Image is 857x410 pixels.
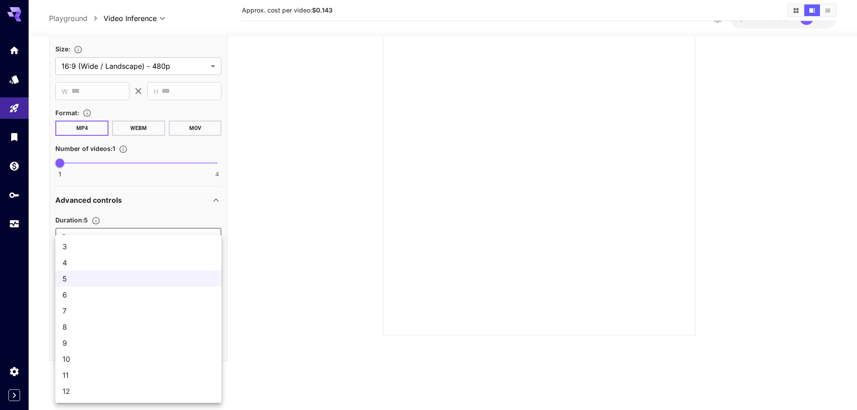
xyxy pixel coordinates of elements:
span: 10 [62,354,214,364]
span: 8 [62,322,214,332]
span: 5 [62,273,214,284]
span: 9 [62,338,214,348]
span: 6 [62,289,214,300]
span: 4 [62,257,214,268]
span: 7 [62,305,214,316]
span: 11 [62,370,214,381]
span: 12 [62,386,214,397]
span: 3 [62,241,214,252]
